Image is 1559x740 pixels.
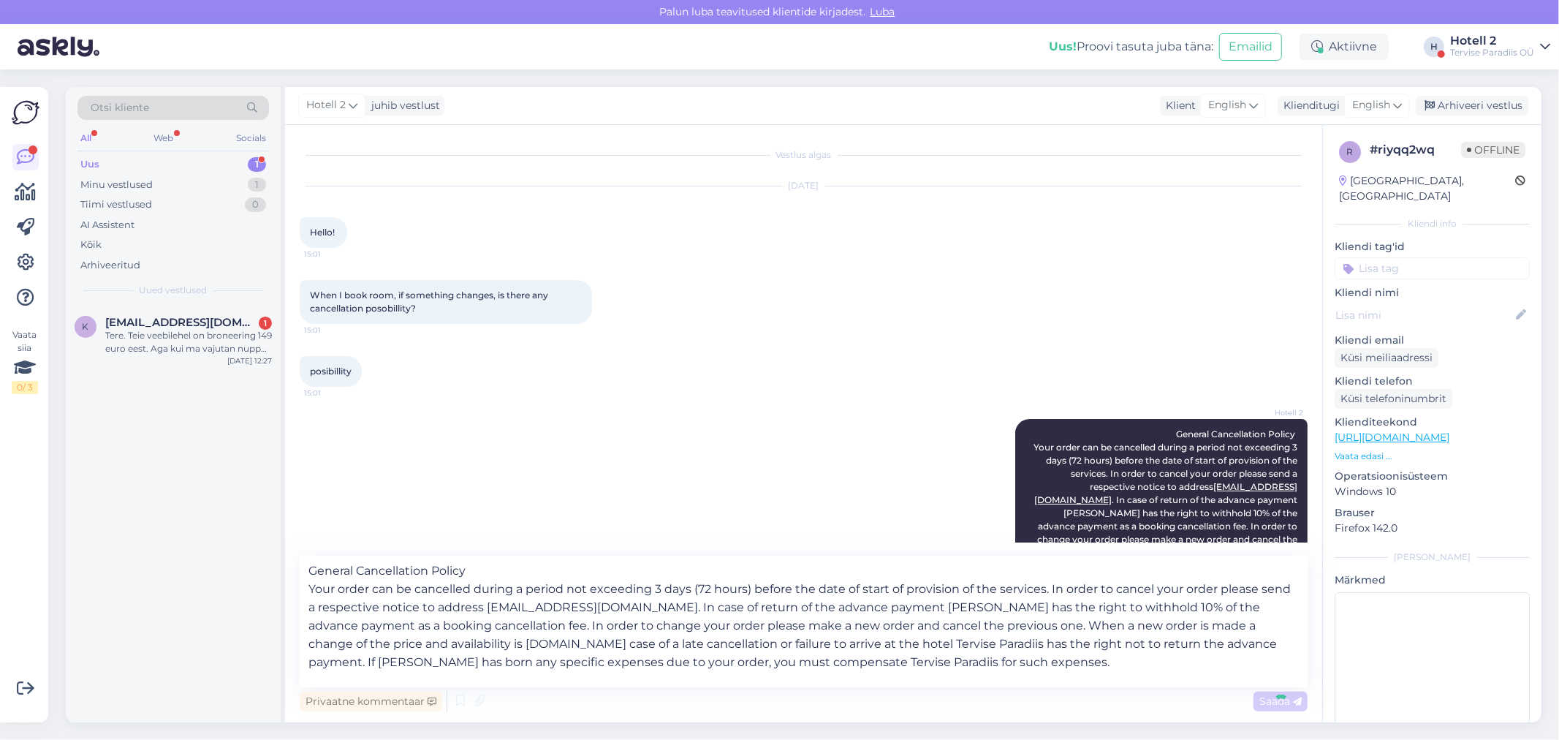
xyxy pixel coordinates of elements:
span: Hello! [310,227,335,238]
img: Askly Logo [12,99,39,127]
div: Küsi telefoninumbrit [1335,389,1452,409]
span: Hotell 2 [1248,407,1303,418]
div: # riyqq2wq [1370,141,1461,159]
div: juhib vestlust [365,98,440,113]
div: Web [151,129,177,148]
span: 15:01 [304,388,359,399]
div: 1 [259,317,272,330]
input: Lisa nimi [1335,307,1513,323]
div: Vestlus algas [300,148,1308,162]
div: H [1424,37,1444,57]
div: Kliendi info [1335,217,1530,230]
div: Aktiivne [1300,34,1389,60]
div: Tervise Paradiis OÜ [1450,47,1534,58]
span: Hotell 2 [306,97,346,113]
div: Klienditugi [1278,98,1340,113]
div: Uus [80,157,99,172]
div: Vaata siia [12,328,38,394]
div: All [77,129,94,148]
p: Firefox 142.0 [1335,521,1530,536]
p: Brauser [1335,505,1530,521]
div: [DATE] [300,179,1308,192]
b: Uus! [1049,39,1077,53]
span: Otsi kliente [91,100,149,116]
p: Kliendi email [1335,333,1530,348]
p: Kliendi tag'id [1335,239,1530,254]
p: Windows 10 [1335,484,1530,499]
div: Arhiveeri vestlus [1416,96,1528,116]
a: [URL][DOMAIN_NAME] [1335,431,1449,444]
div: Socials [233,129,269,148]
div: Proovi tasuta juba täna: [1049,38,1213,56]
div: Minu vestlused [80,178,153,192]
button: Emailid [1219,33,1282,61]
span: k [83,321,89,332]
div: Tiimi vestlused [80,197,152,212]
span: posibillity [310,366,352,377]
div: Klient [1160,98,1196,113]
div: 1 [248,157,266,172]
span: Offline [1461,142,1525,158]
span: English [1208,97,1246,113]
div: Kõik [80,238,102,252]
div: 0 / 3 [12,381,38,394]
div: Küsi meiliaadressi [1335,348,1438,368]
span: When I book room, if something changes, is there any cancellation posobillity? [310,290,550,314]
a: Hotell 2Tervise Paradiis OÜ [1450,35,1550,58]
span: r [1347,146,1354,157]
span: Luba [866,5,900,18]
span: Uued vestlused [140,284,208,297]
div: Arhiveeritud [80,258,140,273]
div: [GEOGRAPHIC_DATA], [GEOGRAPHIC_DATA] [1339,173,1515,204]
div: Hotell 2 [1450,35,1534,47]
div: 1 [248,178,266,192]
input: Lisa tag [1335,257,1530,279]
div: 0 [245,197,266,212]
p: Operatsioonisüsteem [1335,469,1530,484]
div: [PERSON_NAME] [1335,551,1530,564]
div: [DATE] 12:27 [227,355,272,366]
p: Märkmed [1335,573,1530,588]
p: Vaata edasi ... [1335,450,1530,463]
span: English [1352,97,1390,113]
p: Klienditeekond [1335,415,1530,430]
span: kgest@inbox.ru [105,316,257,329]
span: 15:01 [304,249,359,260]
p: Kliendi telefon [1335,374,1530,389]
div: AI Assistent [80,218,134,233]
p: Kliendi nimi [1335,285,1530,301]
div: Tere. Teie veebilehel on broneering 149 euro eest. Aga kui ma vajutan nuppu „Lisa”, näitab see, e... [105,329,272,355]
span: 15:01 [304,325,359,336]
